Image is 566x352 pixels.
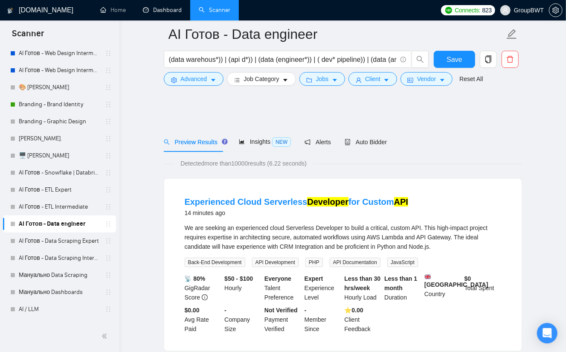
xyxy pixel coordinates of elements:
[343,305,383,334] div: Client Feedback
[439,77,445,83] span: caret-down
[384,275,417,291] b: Less than 1 month
[365,74,380,84] span: Client
[434,51,475,68] button: Save
[185,307,200,314] b: $0.00
[425,274,431,280] img: 🇬🇧
[143,6,182,14] a: dashboardDashboard
[19,62,100,79] a: AI Готов - Web Design Intermediate минус Development
[263,274,303,302] div: Talent Preference
[305,258,323,267] span: PHP
[19,113,100,130] a: Branding - Graphic Design
[185,197,409,207] a: Experienced Cloud ServerlessDeveloperfor CustomAPI
[199,6,230,14] a: searchScanner
[19,284,100,301] a: Мануально Dashboards
[19,215,100,233] a: AI Готов - Data engineer
[164,139,170,145] span: search
[227,72,296,86] button: barsJob Categorycaret-down
[105,306,112,313] span: holder
[185,208,409,218] div: 14 minutes ago
[19,164,100,181] a: AI Готов - Snowflake | Databricks
[303,305,343,334] div: Member Since
[332,77,338,83] span: caret-down
[19,301,100,318] a: AI / LLM
[19,147,100,164] a: 🖥️ [PERSON_NAME]
[264,307,298,314] b: Not Verified
[105,204,112,210] span: holder
[164,139,225,145] span: Preview Results
[252,258,299,267] span: API Development
[100,6,126,14] a: homeHome
[549,7,563,14] a: setting
[502,7,508,13] span: user
[387,258,418,267] span: JavaScript
[383,77,389,83] span: caret-down
[305,139,311,145] span: notification
[19,96,100,113] a: Branding - Brand Identity
[264,275,291,282] b: Everyone
[164,72,223,86] button: settingAdvancedcaret-down
[19,318,100,335] a: 🗄️ [PERSON_NAME]
[185,258,245,267] span: Back-End Development
[407,77,413,83] span: idcard
[19,250,100,267] a: AI Готов - Data Scraping Intermediate
[19,79,100,96] a: 🎨 [PERSON_NAME]
[455,6,480,15] span: Connects:
[105,67,112,74] span: holder
[482,6,492,15] span: 823
[221,138,229,145] div: Tooltip anchor
[417,74,435,84] span: Vendor
[305,275,323,282] b: Expert
[19,181,100,198] a: AI Готов - ETL Expert
[19,233,100,250] a: AI Готов - Data Scraping Expert
[305,307,307,314] b: -
[502,51,519,68] button: delete
[105,221,112,227] span: holder
[480,55,496,63] span: copy
[185,223,501,251] div: We are seeking an experienced cloud Serverless Developer to build a critical, custom API. This hi...
[105,289,112,296] span: holder
[171,77,177,83] span: setting
[401,57,406,62] span: info-circle
[105,135,112,142] span: holder
[316,74,328,84] span: Jobs
[202,294,208,300] span: info-circle
[105,101,112,108] span: holder
[330,258,380,267] span: API Documentation
[239,139,245,145] span: area-chart
[423,274,463,302] div: Country
[400,72,452,86] button: idcardVendorcaret-down
[174,159,313,168] span: Detected more than 10000 results (6.22 seconds)
[348,72,397,86] button: userClientcaret-down
[19,130,100,147] a: [PERSON_NAME].
[263,305,303,334] div: Payment Verified
[459,74,483,84] a: Reset All
[412,55,428,63] span: search
[105,272,112,279] span: holder
[224,307,226,314] b: -
[105,50,112,57] span: holder
[345,139,387,145] span: Auto Bidder
[299,72,345,86] button: folderJobscaret-down
[105,152,112,159] span: holder
[19,198,100,215] a: AI Готов - ETL Intermediate
[424,274,488,288] b: [GEOGRAPHIC_DATA]
[183,274,223,302] div: GigRadar Score
[272,137,291,147] span: NEW
[502,55,518,63] span: delete
[345,139,351,145] span: robot
[5,27,51,45] span: Scanner
[356,77,362,83] span: user
[345,307,363,314] b: ⭐️ 0.00
[464,275,471,282] b: $ 0
[445,7,452,14] img: upwork-logo.png
[223,305,263,334] div: Company Size
[105,238,112,244] span: holder
[105,169,112,176] span: holder
[185,275,206,282] b: 📡 80%
[168,23,505,45] input: Scanner name...
[169,54,397,65] input: Search Freelance Jobs...
[7,4,13,17] img: logo
[306,77,312,83] span: folder
[345,275,381,291] b: Less than 30 hrs/week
